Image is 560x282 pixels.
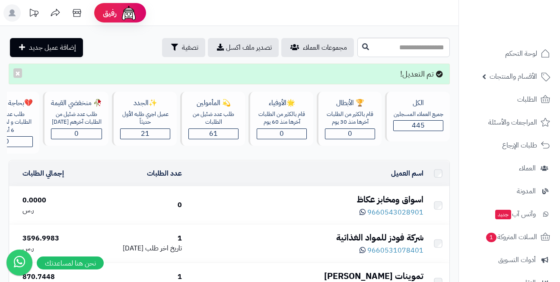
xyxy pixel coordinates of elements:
[93,272,182,282] div: 1
[464,112,555,133] a: المراجعات والأسئلة
[22,195,86,205] div: 0.0000
[189,231,423,244] div: شركة فودز للمواد الغذائية
[209,128,218,139] span: 61
[501,24,552,42] img: logo-2.png
[280,128,284,139] span: 0
[257,98,307,108] div: 🌟الأوفياء
[490,70,537,83] span: الأقسام والمنتجات
[464,181,555,202] a: المدونة
[226,42,272,53] span: تصدير ملف اكسل
[110,92,178,154] a: ✨الجددعميل اجري طلبه الأول حديثاّ21
[257,110,307,126] div: قام بالكثير من الطلبات آخرها منذ 60 يوم
[464,135,555,156] a: طلبات الإرجاع
[367,207,423,218] span: 9660543028901
[22,234,86,244] div: 3596.9983
[120,4,137,22] img: ai-face.png
[247,92,315,154] a: 🌟الأوفياءقام بالكثير من الطلبات آخرها منذ 60 يوم0
[208,38,279,57] a: تصدير ملف اكسل
[360,207,423,218] a: 9660543028901
[517,185,536,197] span: المدونة
[22,168,64,179] a: إجمالي الطلبات
[189,193,423,206] div: اسواق ومخابز عكاظ
[485,231,537,243] span: السلات المتروكة
[93,244,182,253] div: [DATE]
[51,98,102,108] div: 🥀 منخفضي القيمة
[41,92,110,154] a: 🥀 منخفضي القيمةطلب عدد ضئيل من الطلبات آخرهم [DATE]0
[505,48,537,60] span: لوحة التحكم
[22,272,86,282] div: 870.7448
[188,98,239,108] div: 💫 المأمولين
[315,92,383,154] a: 🏆 الأبطالقام بالكثير من الطلبات آخرها منذ 30 يوم0
[393,98,443,108] div: الكل
[10,38,83,57] a: إضافة عميل جديد
[93,234,182,244] div: 1
[348,128,352,139] span: 0
[145,243,182,253] span: تاريخ اخر طلب
[517,93,537,106] span: الطلبات
[325,110,375,126] div: قام بالكثير من الطلبات آخرها منذ 30 يوم
[13,68,22,78] button: ×
[494,208,536,220] span: وآتس آب
[23,4,45,24] a: تحديثات المنصة
[367,245,423,256] span: 9660531078401
[412,120,425,131] span: 445
[5,136,9,147] span: 0
[495,210,511,219] span: جديد
[486,233,496,242] span: 1
[74,128,79,139] span: 0
[464,204,555,224] a: وآتس آبجديد
[51,110,102,126] div: طلب عدد ضئيل من الطلبات آخرهم [DATE]
[519,162,536,174] span: العملاء
[182,42,198,53] span: تصفية
[162,38,205,57] button: تصفية
[391,168,423,179] a: اسم العميل
[383,92,452,154] a: الكلجميع العملاء المسجلين445
[141,128,150,139] span: 21
[178,92,247,154] a: 💫 المأمولينطلب عدد ضئيل من الطلبات61
[188,110,239,126] div: طلب عدد ضئيل من الطلبات
[281,38,354,57] a: مجموعات العملاء
[464,250,555,270] a: أدوات التسويق
[498,254,536,266] span: أدوات التسويق
[325,98,375,108] div: 🏆 الأبطال
[464,227,555,247] a: السلات المتروكة1
[9,64,450,84] div: تم التعديل!
[464,89,555,110] a: الطلبات
[120,98,170,108] div: ✨الجدد
[22,205,86,215] div: ر.س
[464,158,555,179] a: العملاء
[502,139,537,151] span: طلبات الإرجاع
[120,110,170,126] div: عميل اجري طلبه الأول حديثاّ
[22,244,86,253] div: ر.س
[147,168,182,179] a: عدد الطلبات
[360,245,423,256] a: 9660531078401
[93,200,182,210] div: 0
[29,42,76,53] span: إضافة عميل جديد
[103,8,117,18] span: رفيق
[393,110,443,119] div: جميع العملاء المسجلين
[303,42,347,53] span: مجموعات العملاء
[488,116,537,128] span: المراجعات والأسئلة
[464,43,555,64] a: لوحة التحكم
